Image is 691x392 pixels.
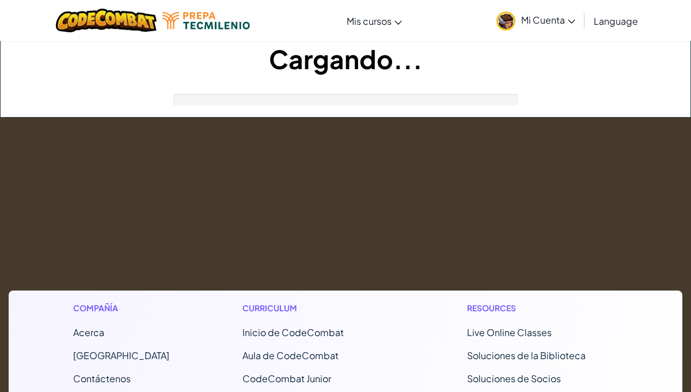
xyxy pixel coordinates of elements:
[467,349,586,361] a: Soluciones de la Biblioteca
[491,2,581,39] a: Mi Cuenta
[588,5,644,36] a: Language
[242,326,344,338] span: Inicio de CodeCombat
[56,9,157,32] img: CodeCombat logo
[521,14,575,26] span: Mi Cuenta
[347,15,392,27] span: Mis cursos
[594,15,638,27] span: Language
[73,372,131,385] span: Contáctenos
[162,12,250,29] img: Tecmilenio logo
[496,12,515,31] img: avatar
[467,326,552,338] a: Live Online Classes
[242,302,394,314] h1: Curriculum
[341,5,408,36] a: Mis cursos
[467,372,561,385] a: Soluciones de Socios
[73,302,169,314] h1: Compañía
[73,326,104,338] a: Acerca
[467,302,618,314] h1: Resources
[1,41,690,77] h1: Cargando...
[242,349,339,361] a: Aula de CodeCombat
[242,372,331,385] a: CodeCombat Junior
[73,349,169,361] a: [GEOGRAPHIC_DATA]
